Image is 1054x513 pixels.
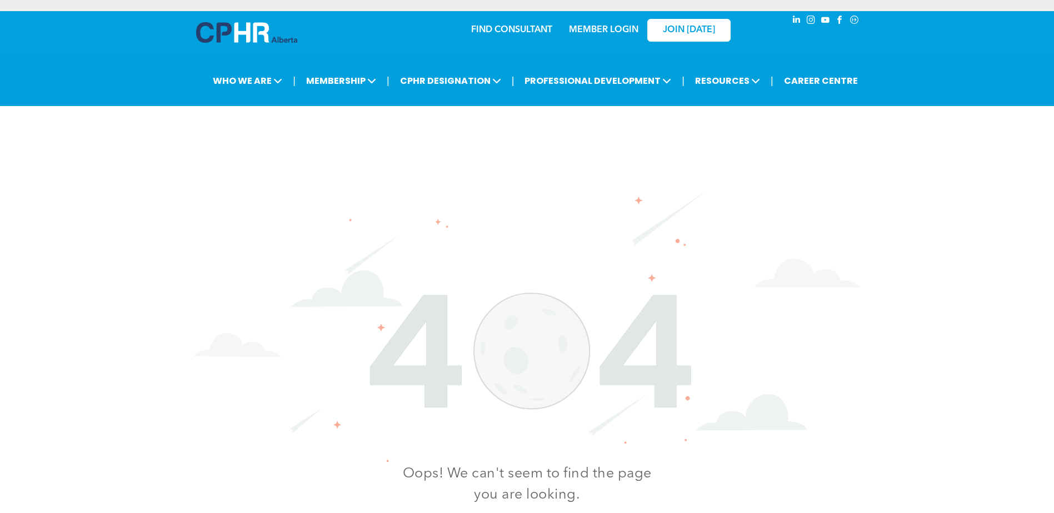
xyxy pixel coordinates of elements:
span: WHO WE ARE [209,71,286,91]
li: | [387,69,389,92]
span: PROFESSIONAL DEVELOPMENT [521,71,675,91]
a: MEMBER LOGIN [569,26,638,34]
a: linkedin [791,14,803,29]
span: CPHR DESIGNATION [397,71,504,91]
span: JOIN [DATE] [663,25,715,36]
a: facebook [834,14,846,29]
img: The number 404 is surrounded by clouds and stars on a white background. [194,189,861,462]
li: | [682,69,685,92]
span: MEMBERSHIP [303,71,379,91]
a: CAREER CENTRE [781,71,861,91]
a: Social network [848,14,861,29]
img: A blue and white logo for cp alberta [196,22,297,43]
a: JOIN [DATE] [647,19,731,42]
li: | [293,69,296,92]
li: | [771,69,773,92]
span: Oops! We can't seem to find the page you are looking. [403,467,652,502]
a: youtube [820,14,832,29]
span: RESOURCES [692,71,763,91]
a: instagram [805,14,817,29]
li: | [512,69,514,92]
a: FIND CONSULTANT [471,26,552,34]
